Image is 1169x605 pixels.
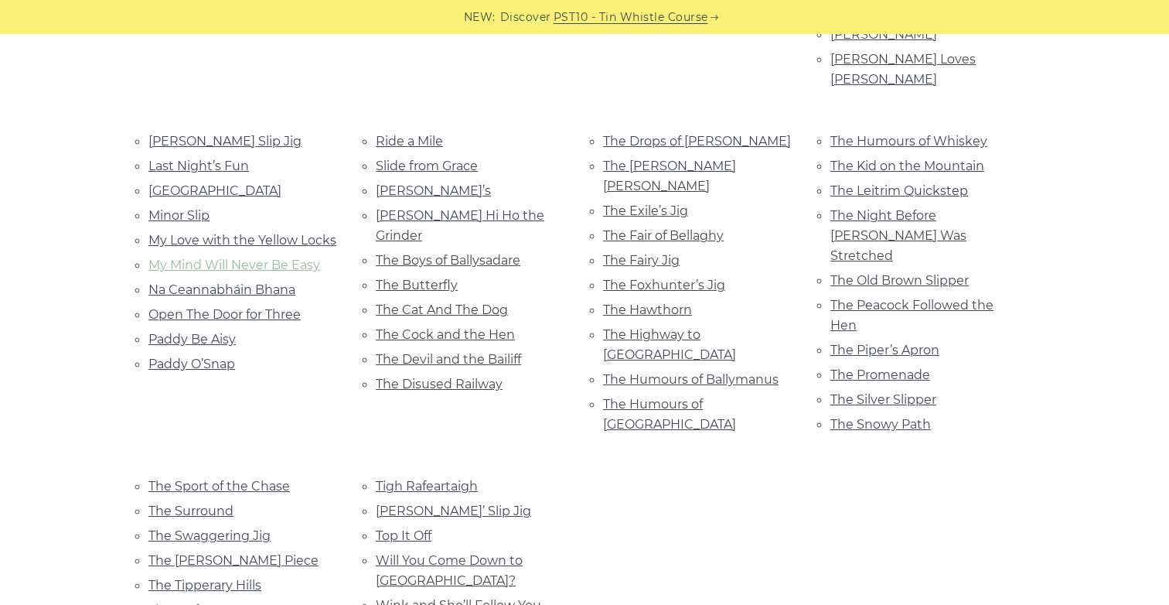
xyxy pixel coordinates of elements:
[603,159,736,193] a: The [PERSON_NAME] [PERSON_NAME]
[148,307,301,322] a: Open The Door for Three
[830,52,976,87] a: [PERSON_NAME] Loves [PERSON_NAME]
[830,27,937,42] a: [PERSON_NAME]
[603,278,725,292] a: The Foxhunter’s Jig
[830,417,931,432] a: The Snowy Path
[376,253,520,268] a: The Boys of Ballysadare
[148,282,295,297] a: Na Ceannabháin Bhana
[148,183,281,198] a: [GEOGRAPHIC_DATA]
[554,9,708,26] a: PST10 - Tin Whistle Course
[148,479,290,494] a: The Sport of the Chase
[148,258,320,272] a: My Mind Will Never Be Easy
[500,9,551,26] span: Discover
[464,9,496,26] span: NEW:
[376,159,478,173] a: Slide from Grace
[376,302,508,317] a: The Cat And The Dog
[830,159,984,173] a: The Kid on the Mountain
[148,528,271,543] a: The Swaggering Jig
[148,233,336,248] a: My Love with the Yellow Locks
[148,208,210,223] a: Minor Slip
[603,397,736,432] a: The Humours of [GEOGRAPHIC_DATA]
[603,203,688,218] a: The Exile’s Jig
[603,228,724,243] a: The Fair of Bellaghy
[376,327,515,342] a: The Cock and the Hen
[603,134,791,149] a: The Drops of [PERSON_NAME]
[830,343,939,357] a: The Piper’s Apron
[376,352,521,367] a: The Devil and the Bailiff
[376,553,523,588] a: Will You Come Down to [GEOGRAPHIC_DATA]?
[603,372,779,387] a: The Humours of Ballymanus
[148,159,249,173] a: Last Night’s Fun
[376,278,458,292] a: The Butterfly
[603,302,692,317] a: The Hawthorn
[603,253,680,268] a: The Fairy Jig
[376,479,478,494] a: Tigh Rafeartaigh
[830,298,993,333] a: The Peacock Followed the Hen
[148,332,236,347] a: Paddy Be Aisy
[603,327,736,362] a: The Highway to [GEOGRAPHIC_DATA]
[148,578,261,593] a: The Tipperary Hills
[830,273,969,288] a: The Old Brown Slipper
[376,377,503,391] a: The Disused Railway
[376,504,531,518] a: [PERSON_NAME]’ Slip Jig
[148,357,235,371] a: Paddy O’Snap
[148,504,233,518] a: The Surround
[148,553,319,568] a: The [PERSON_NAME] Piece
[830,392,936,407] a: The Silver Slipper
[376,183,491,198] a: [PERSON_NAME]’s
[830,367,930,382] a: The Promenade
[830,208,966,263] a: The Night Before [PERSON_NAME] Was Stretched
[830,183,968,198] a: The Leitrim Quickstep
[148,134,302,149] a: [PERSON_NAME] Slip Jig
[830,134,987,149] a: The Humours of Whiskey
[376,134,443,149] a: Ride a Mile
[376,528,431,543] a: Top It Off
[376,208,544,243] a: [PERSON_NAME] Hi Ho the Grinder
